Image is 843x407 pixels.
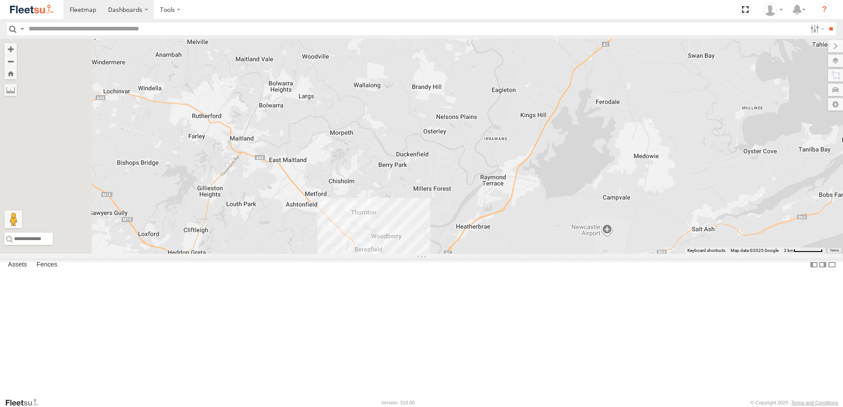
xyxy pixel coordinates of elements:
[818,259,827,271] label: Dock Summary Table to the Right
[828,259,836,271] label: Hide Summary Table
[5,398,45,407] a: Visit our Website
[4,259,31,271] label: Assets
[781,248,825,254] button: Map Scale: 2 km per 62 pixels
[828,98,843,111] label: Map Settings
[9,4,55,15] img: fleetsu-logo-horizontal.svg
[761,3,786,16] div: Matt Curtis
[687,248,725,254] button: Keyboard shortcuts
[830,249,839,252] a: Terms (opens in new tab)
[750,400,838,405] div: © Copyright 2025 -
[381,400,415,405] div: Version: 310.00
[791,400,838,405] a: Terms and Conditions
[809,259,818,271] label: Dock Summary Table to the Left
[4,84,17,96] label: Measure
[817,3,832,17] i: ?
[4,43,17,55] button: Zoom in
[4,211,22,228] button: Drag Pegman onto the map to open Street View
[32,259,62,271] label: Fences
[731,248,779,253] span: Map data ©2025 Google
[784,248,794,253] span: 2 km
[19,22,26,35] label: Search Query
[807,22,826,35] label: Search Filter Options
[4,67,17,79] button: Zoom Home
[4,55,17,67] button: Zoom out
